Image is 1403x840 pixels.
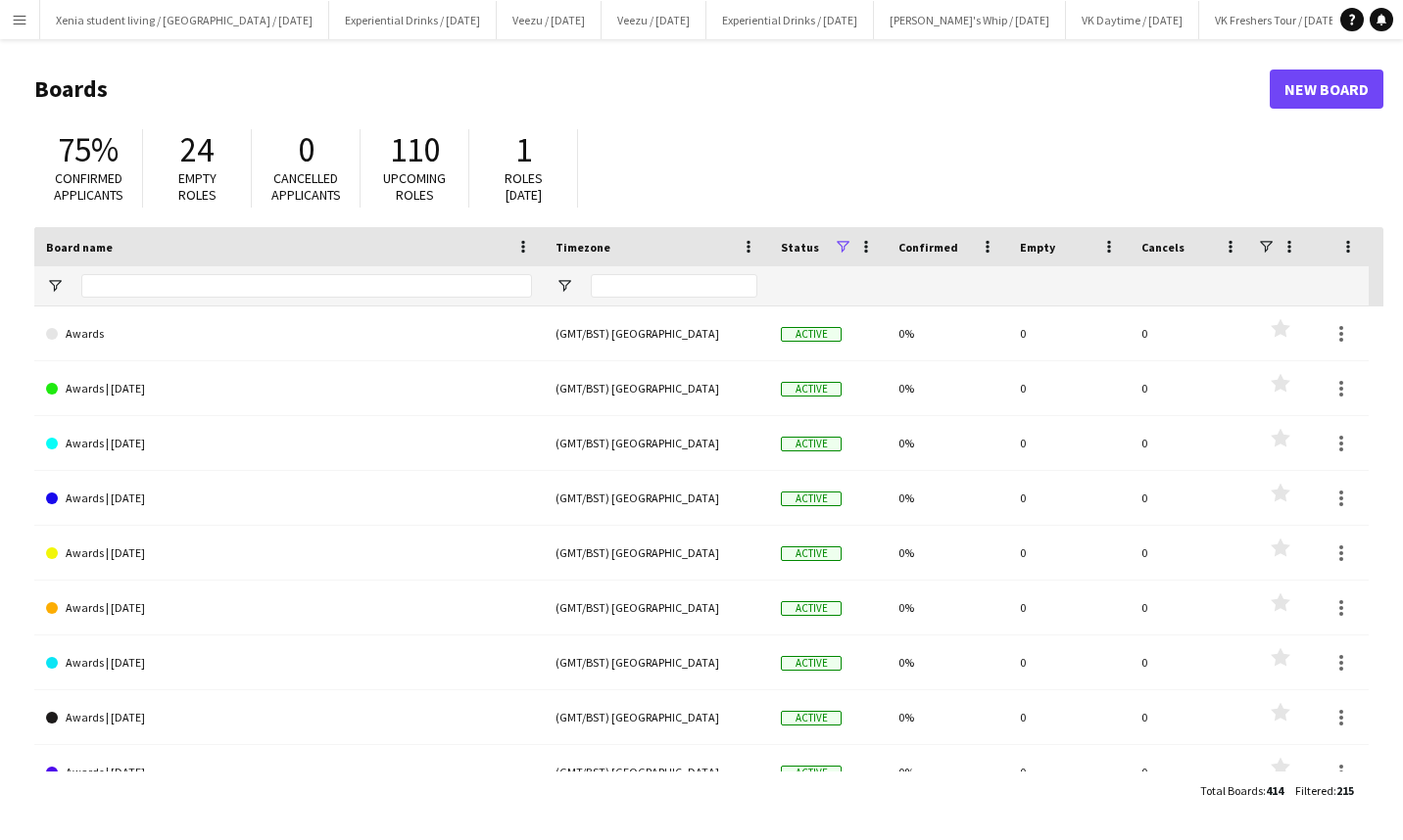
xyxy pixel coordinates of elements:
div: 0 [1008,361,1130,415]
div: 0 [1130,745,1251,799]
button: Xenia student living / [GEOGRAPHIC_DATA] / [DATE] [40,1,329,39]
span: Active [781,437,842,451]
button: Experiential Drinks / [DATE] [329,1,497,39]
button: Open Filter Menu [46,277,64,295]
div: 0% [887,690,1008,744]
a: Awards | [DATE] [46,526,532,581]
input: Board name Filter Input [81,274,532,298]
a: Awards | [DATE] [46,581,532,635]
span: 110 [390,128,440,171]
span: Total Boards [1200,783,1263,798]
div: 0 [1130,635,1251,689]
div: 0% [887,745,1008,799]
a: Awards | [DATE] [46,745,532,800]
span: Roles [DATE] [505,169,543,204]
a: New Board [1270,70,1383,109]
button: Experiential Drinks / [DATE] [706,1,874,39]
div: 0% [887,635,1008,689]
span: Empty [1020,240,1055,255]
div: (GMT/BST) [GEOGRAPHIC_DATA] [544,635,769,689]
span: 1 [515,128,532,171]
div: 0 [1130,306,1251,360]
div: 0% [887,581,1008,634]
span: 0 [298,128,314,171]
span: Confirmed applicants [54,169,123,204]
span: Active [781,656,842,671]
div: 0 [1130,361,1251,415]
a: Awards | [DATE] [46,361,532,416]
div: (GMT/BST) [GEOGRAPHIC_DATA] [544,690,769,744]
span: Active [781,766,842,780]
div: : [1200,771,1283,810]
span: Upcoming roles [383,169,446,204]
div: 0 [1008,306,1130,360]
div: 0 [1130,690,1251,744]
button: Veezu / [DATE] [497,1,602,39]
span: Empty roles [178,169,217,204]
button: VK Daytime / [DATE] [1066,1,1199,39]
div: 0% [887,471,1008,525]
span: 24 [180,128,214,171]
div: (GMT/BST) [GEOGRAPHIC_DATA] [544,526,769,580]
div: (GMT/BST) [GEOGRAPHIC_DATA] [544,416,769,470]
span: 75% [58,128,119,171]
span: Board name [46,240,113,255]
div: 0 [1130,581,1251,634]
div: 0% [887,306,1008,360]
span: Filtered [1295,783,1333,798]
a: Awards | [DATE] [46,471,532,526]
div: 0 [1130,526,1251,580]
div: (GMT/BST) [GEOGRAPHIC_DATA] [544,581,769,634]
div: 0 [1008,416,1130,470]
span: Active [781,327,842,342]
span: Timezone [556,240,610,255]
span: Cancels [1141,240,1185,255]
div: (GMT/BST) [GEOGRAPHIC_DATA] [544,306,769,360]
a: Awards [46,306,532,361]
button: [PERSON_NAME]'s Whip / [DATE] [874,1,1066,39]
span: Status [781,240,819,255]
div: 0 [1008,690,1130,744]
div: 0 [1008,745,1130,799]
span: Active [781,601,842,616]
button: Open Filter Menu [556,277,573,295]
h1: Boards [34,74,1270,104]
a: Awards | [DATE] [46,635,532,690]
span: Active [781,382,842,397]
div: (GMT/BST) [GEOGRAPHIC_DATA] [544,471,769,525]
span: 215 [1336,783,1354,798]
div: 0 [1130,416,1251,470]
div: 0% [887,526,1008,580]
span: 414 [1266,783,1283,798]
div: 0 [1130,471,1251,525]
div: 0 [1008,471,1130,525]
div: (GMT/BST) [GEOGRAPHIC_DATA] [544,361,769,415]
button: VK Freshers Tour / [DATE] [1199,1,1355,39]
div: : [1295,771,1354,810]
div: 0% [887,361,1008,415]
a: Awards | [DATE] [46,690,532,745]
div: (GMT/BST) [GEOGRAPHIC_DATA] [544,745,769,799]
span: Active [781,491,842,506]
div: 0 [1008,635,1130,689]
span: Confirmed [898,240,958,255]
div: 0 [1008,526,1130,580]
span: Active [781,711,842,725]
button: Veezu / [DATE] [602,1,706,39]
a: Awards | [DATE] [46,416,532,471]
div: 0% [887,416,1008,470]
input: Timezone Filter Input [591,274,757,298]
span: Active [781,546,842,561]
div: 0 [1008,581,1130,634]
span: Cancelled applicants [271,169,341,204]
